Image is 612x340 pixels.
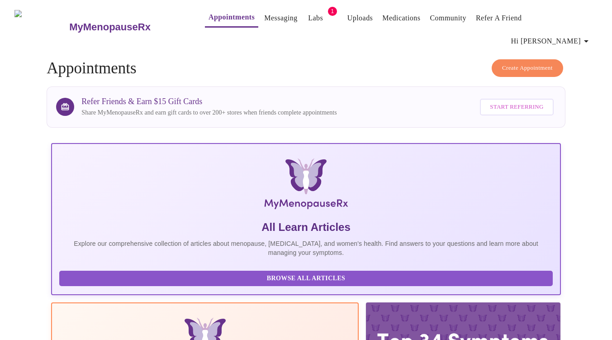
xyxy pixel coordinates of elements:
span: Start Referring [490,102,543,112]
h3: Refer Friends & Earn $15 Gift Cards [81,97,337,106]
button: Uploads [344,9,377,27]
button: Community [426,9,470,27]
p: Explore our comprehensive collection of articles about menopause, [MEDICAL_DATA], and women's hea... [59,239,552,257]
h5: All Learn Articles [59,220,552,235]
img: MyMenopauseRx Logo [14,10,68,44]
a: MyMenopauseRx [68,11,187,43]
a: Messaging [264,12,297,24]
a: Start Referring [478,94,555,120]
h4: Appointments [47,59,565,77]
button: Start Referring [480,99,553,115]
img: MyMenopauseRx Logo [136,158,476,213]
h3: MyMenopauseRx [69,21,151,33]
p: Share MyMenopauseRx and earn gift cards to over 200+ stores when friends complete appointments [81,108,337,117]
span: Create Appointment [502,63,553,73]
button: Messaging [261,9,301,27]
button: Create Appointment [492,59,563,77]
a: Labs [308,12,323,24]
span: Browse All Articles [68,273,543,284]
a: Community [430,12,466,24]
button: Refer a Friend [472,9,526,27]
button: Browse All Articles [59,271,552,287]
a: Refer a Friend [476,12,522,24]
a: Medications [382,12,420,24]
a: Appointments [209,11,255,24]
a: Browse All Articles [59,274,555,282]
button: Hi [PERSON_NAME] [508,32,595,50]
button: Medications [379,9,424,27]
a: Uploads [347,12,373,24]
button: Labs [301,9,330,27]
button: Appointments [205,8,258,28]
span: 1 [328,7,337,16]
span: Hi [PERSON_NAME] [511,35,592,48]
